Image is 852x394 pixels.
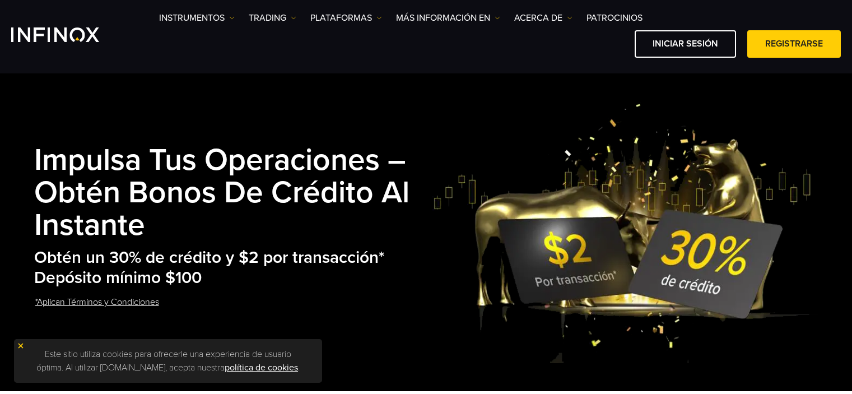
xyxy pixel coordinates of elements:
[17,342,25,350] img: yellow close icon
[396,11,500,25] a: Más información en
[159,11,235,25] a: Instrumentos
[34,248,433,289] h2: Obtén un 30% de crédito y $2 por transacción* Depósito mínimo $100
[586,11,643,25] a: Patrocinios
[635,30,736,58] a: Iniciar sesión
[310,11,382,25] a: PLATAFORMAS
[747,30,841,58] a: Registrarse
[20,345,316,377] p: Este sitio utiliza cookies para ofrecerle una experiencia de usuario óptima. Al utilizar [DOMAIN_...
[34,289,160,316] a: *Aplican Términos y Condiciones
[11,27,125,42] a: INFINOX Logo
[514,11,572,25] a: ACERCA DE
[225,362,298,373] a: política de cookies
[249,11,296,25] a: TRADING
[34,142,409,244] strong: Impulsa tus Operaciones – Obtén Bonos de Crédito al Instante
